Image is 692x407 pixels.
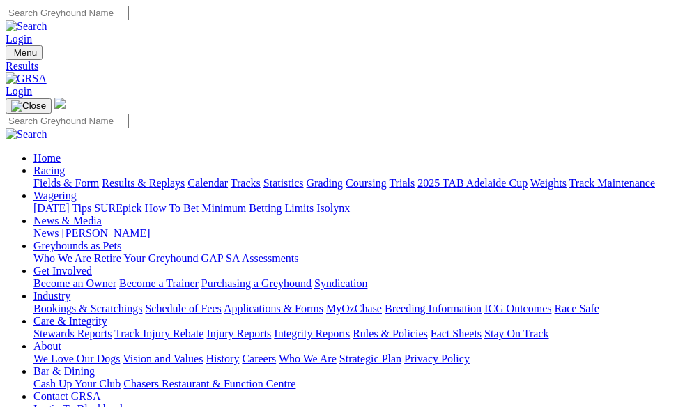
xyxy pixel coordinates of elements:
a: Who We Are [33,252,91,264]
a: Coursing [346,177,387,189]
a: Careers [242,353,276,364]
a: Race Safe [554,302,599,314]
a: Injury Reports [206,328,271,339]
img: Search [6,20,47,33]
img: Close [11,100,46,112]
a: Statistics [263,177,304,189]
a: Bar & Dining [33,365,95,377]
input: Search [6,114,129,128]
a: Wagering [33,190,77,201]
div: Racing [33,177,686,190]
a: About [33,340,61,352]
a: Track Injury Rebate [114,328,203,339]
a: Vision and Values [123,353,203,364]
a: [DATE] Tips [33,202,91,214]
a: Login [6,85,32,97]
a: Strategic Plan [339,353,401,364]
a: Breeding Information [385,302,482,314]
a: Purchasing a Greyhound [201,277,312,289]
a: Rules & Policies [353,328,428,339]
a: Stay On Track [484,328,548,339]
a: Login [6,33,32,45]
div: News & Media [33,227,686,240]
a: Fields & Form [33,177,99,189]
img: Search [6,128,47,141]
a: Calendar [187,177,228,189]
div: Care & Integrity [33,328,686,340]
a: Trials [389,177,415,189]
a: Industry [33,290,70,302]
a: Weights [530,177,567,189]
div: Wagering [33,202,686,215]
a: Who We Are [279,353,337,364]
button: Toggle navigation [6,45,43,60]
a: Privacy Policy [404,353,470,364]
a: Cash Up Your Club [33,378,121,390]
a: 2025 TAB Adelaide Cup [417,177,528,189]
a: Racing [33,164,65,176]
div: Industry [33,302,686,315]
a: Schedule of Fees [145,302,221,314]
a: Syndication [314,277,367,289]
a: News & Media [33,215,102,226]
button: Toggle navigation [6,98,52,114]
a: Get Involved [33,265,92,277]
a: Grading [307,177,343,189]
a: Integrity Reports [274,328,350,339]
img: GRSA [6,72,47,85]
a: [PERSON_NAME] [61,227,150,239]
a: Contact GRSA [33,390,100,402]
a: Track Maintenance [569,177,655,189]
a: Care & Integrity [33,315,107,327]
a: Tracks [231,177,261,189]
input: Search [6,6,129,20]
a: SUREpick [94,202,141,214]
span: Menu [14,47,37,58]
a: Retire Your Greyhound [94,252,199,264]
a: News [33,227,59,239]
a: Stewards Reports [33,328,112,339]
div: Greyhounds as Pets [33,252,686,265]
a: Isolynx [316,202,350,214]
a: Chasers Restaurant & Function Centre [123,378,295,390]
div: Bar & Dining [33,378,686,390]
a: Greyhounds as Pets [33,240,121,252]
a: Results & Replays [102,177,185,189]
a: We Love Our Dogs [33,353,120,364]
a: MyOzChase [326,302,382,314]
div: Get Involved [33,277,686,290]
a: Home [33,152,61,164]
a: GAP SA Assessments [201,252,299,264]
a: Become an Owner [33,277,116,289]
a: Results [6,60,686,72]
img: logo-grsa-white.png [54,98,66,109]
a: How To Bet [145,202,199,214]
a: History [206,353,239,364]
a: Applications & Forms [224,302,323,314]
a: Minimum Betting Limits [201,202,314,214]
a: ICG Outcomes [484,302,551,314]
a: Become a Trainer [119,277,199,289]
div: About [33,353,686,365]
a: Bookings & Scratchings [33,302,142,314]
a: Fact Sheets [431,328,482,339]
